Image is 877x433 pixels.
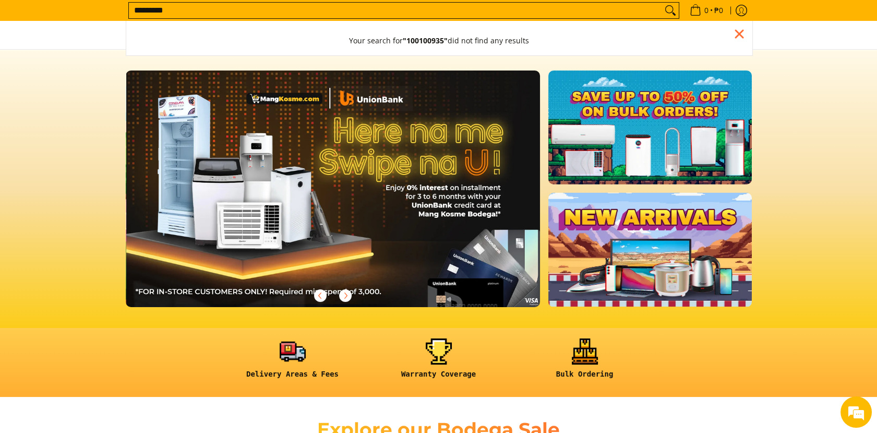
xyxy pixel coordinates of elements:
[703,7,710,14] span: 0
[309,284,332,307] button: Previous
[687,5,726,16] span: •
[731,26,747,42] div: Close pop up
[403,36,448,45] strong: "100100935"
[371,338,507,387] a: <h6><strong>Warranty Coverage</strong></h6>
[225,338,361,387] a: <h6><strong>Delivery Areas & Fees</strong></h6>
[713,7,725,14] span: ₱0
[662,3,679,18] button: Search
[339,26,539,55] button: Your search for"100100935"did not find any results
[126,71,541,307] img: 061125 mk unionbank 1510x861 rev 5
[517,338,653,387] a: <h6><strong>Bulk Ordering</strong></h6>
[334,284,357,307] button: Next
